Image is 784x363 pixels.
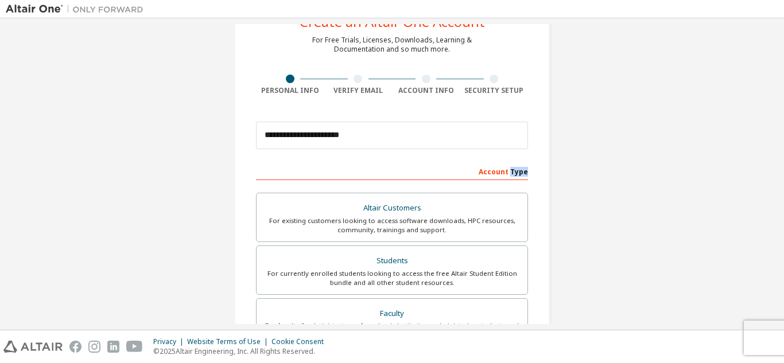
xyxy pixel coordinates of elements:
div: Verify Email [324,86,393,95]
div: Faculty [263,306,521,322]
div: Create an Altair One Account [300,15,485,29]
div: Students [263,253,521,269]
img: instagram.svg [88,341,100,353]
div: Cookie Consent [271,337,331,346]
p: © 2025 Altair Engineering, Inc. All Rights Reserved. [153,346,331,356]
div: Website Terms of Use [187,337,271,346]
div: Personal Info [256,86,324,95]
img: youtube.svg [126,341,143,353]
div: Privacy [153,337,187,346]
img: linkedin.svg [107,341,119,353]
img: facebook.svg [69,341,81,353]
div: For faculty & administrators of academic institutions administering students and accessing softwa... [263,321,521,339]
div: Security Setup [460,86,529,95]
img: Altair One [6,3,149,15]
div: For currently enrolled students looking to access the free Altair Student Edition bundle and all ... [263,269,521,287]
div: For existing customers looking to access software downloads, HPC resources, community, trainings ... [263,216,521,235]
div: Account Type [256,162,528,180]
div: For Free Trials, Licenses, Downloads, Learning & Documentation and so much more. [312,36,472,54]
div: Altair Customers [263,200,521,216]
div: Account Info [392,86,460,95]
img: altair_logo.svg [3,341,63,353]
